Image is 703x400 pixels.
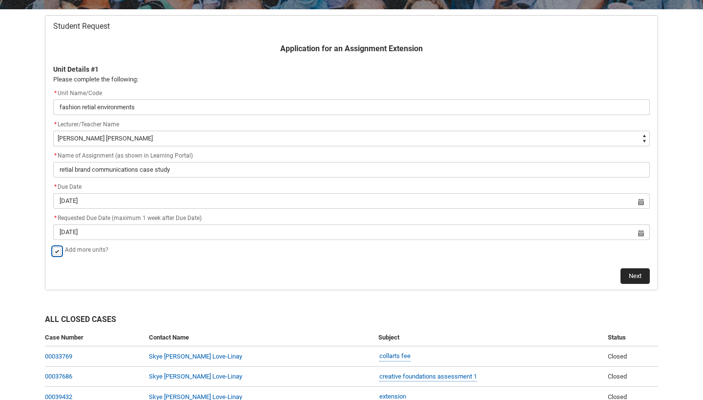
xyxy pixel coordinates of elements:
a: collarts fee [379,351,411,361]
b: Application for an Assignment Extension [280,44,423,53]
abbr: required [54,121,57,128]
span: Student Request [53,21,110,31]
article: Redu_Student_Request flow [45,15,658,290]
span: Lecturer/Teacher Name [58,121,119,128]
a: 00033769 [45,353,72,360]
a: creative foundations assessment 1 [379,372,477,382]
span: Add more units? [65,246,108,253]
span: Due Date [53,183,82,190]
abbr: required [54,183,57,190]
span: Unit Name/Code [53,90,102,97]
b: Unit Details #1 [53,65,99,73]
th: Subject [374,329,604,347]
abbr: required [54,152,57,159]
a: 00037686 [45,373,72,380]
span: Name of Assignment (as shown in Learning Portal) [53,152,193,159]
abbr: required [54,215,57,221]
button: Next [620,268,650,284]
span: Requested Due Date (maximum 1 week after Due Date) [53,215,202,221]
a: Skye [PERSON_NAME] Love-Linay [149,373,242,380]
abbr: required [54,90,57,97]
h2: All Closed Cases [45,314,658,329]
th: Status [604,329,658,347]
a: Skye [PERSON_NAME] Love-Linay [149,353,242,360]
th: Contact Name [145,329,374,347]
p: Please complete the following: [53,75,650,84]
span: Closed [608,373,627,380]
th: Case Number [45,329,145,347]
span: Closed [608,353,627,360]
